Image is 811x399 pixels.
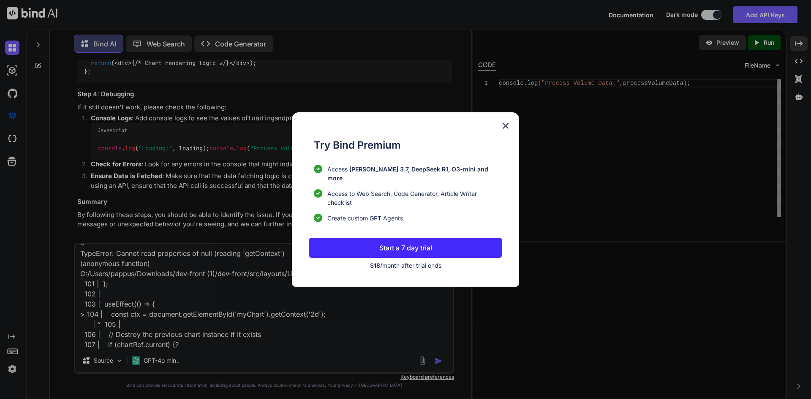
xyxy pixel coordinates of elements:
[379,243,432,253] p: Start a 7 day trial
[314,189,322,198] img: checklist
[327,214,403,223] span: Create custom GPT Agents
[327,189,502,207] span: Access to Web Search, Code Generator, Article Writer checklist
[314,138,502,153] h1: Try Bind Premium
[314,165,322,173] img: checklist
[327,166,488,182] span: [PERSON_NAME] 3.7, DeepSeek R1, O3-mini and more
[314,214,322,222] img: checklist
[370,262,441,269] span: /month after trial ends
[370,262,380,269] span: $18
[501,121,511,131] img: close
[309,238,502,258] button: Start a 7 day trial
[327,165,502,182] p: Access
